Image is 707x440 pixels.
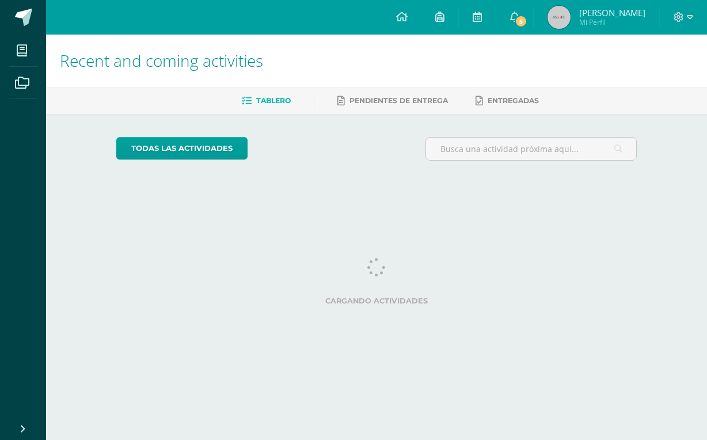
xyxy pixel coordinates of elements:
span: Mi Perfil [579,17,645,27]
span: 5 [515,15,527,28]
img: 45x45 [548,6,571,29]
a: Tablero [242,92,291,110]
a: Entregadas [476,92,539,110]
label: Cargando actividades [116,297,637,305]
span: Entregadas [488,96,539,105]
a: todas las Actividades [116,137,248,160]
input: Busca una actividad próxima aquí... [426,138,637,160]
span: Recent and coming activities [60,50,263,71]
span: Tablero [256,96,291,105]
span: Pendientes de entrega [349,96,448,105]
a: Pendientes de entrega [337,92,448,110]
span: [PERSON_NAME] [579,7,645,18]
